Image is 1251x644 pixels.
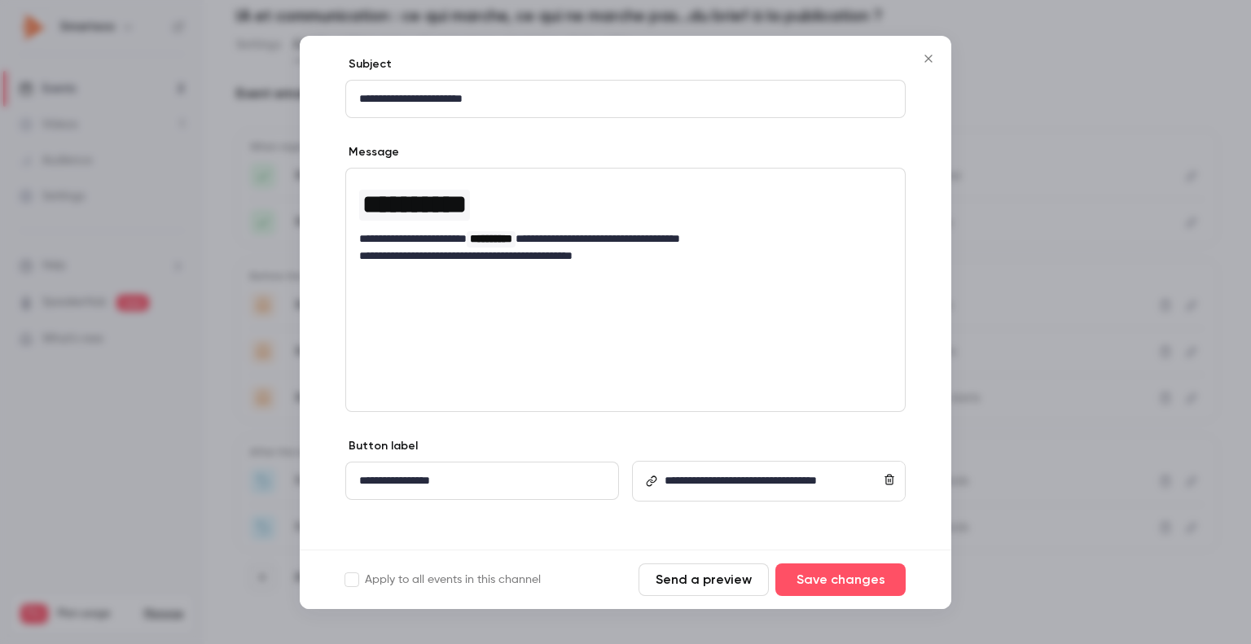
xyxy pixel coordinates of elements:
[346,462,618,499] div: editor
[346,169,905,274] div: editor
[775,563,906,596] button: Save changes
[345,438,418,454] label: Button label
[345,572,541,588] label: Apply to all events in this channel
[912,42,945,75] button: Close
[345,56,392,72] label: Subject
[639,563,769,596] button: Send a preview
[658,462,904,500] div: editor
[346,81,905,117] div: editor
[345,144,399,160] label: Message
